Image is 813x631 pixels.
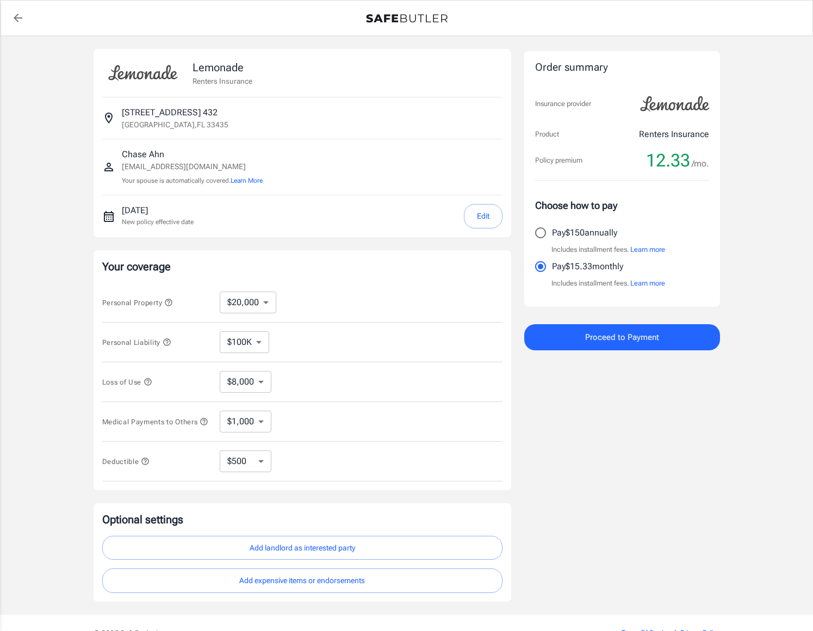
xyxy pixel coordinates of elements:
[634,89,716,119] img: Lemonade
[630,244,665,255] button: Learn more
[122,161,263,172] p: [EMAIL_ADDRESS][DOMAIN_NAME]
[102,418,209,426] span: Medical Payments to Others
[102,160,115,174] svg: Insured person
[102,457,150,466] span: Deductible
[552,260,623,273] p: Pay $15.33 monthly
[535,129,559,140] p: Product
[102,296,173,309] button: Personal Property
[535,60,709,76] div: Order summary
[102,378,152,386] span: Loss of Use
[630,278,665,289] button: Learn more
[464,204,502,228] button: Edit
[231,176,263,185] button: Learn More
[122,204,194,217] p: [DATE]
[193,76,252,86] p: Renters Insurance
[102,338,171,347] span: Personal Liability
[7,7,29,29] a: back to quotes
[551,244,665,255] p: Includes installment fees.
[524,324,720,350] button: Proceed to Payment
[585,330,659,344] span: Proceed to Payment
[102,415,209,428] button: Medical Payments to Others
[551,278,665,289] p: Includes installment fees.
[535,98,591,109] p: Insurance provider
[102,336,171,349] button: Personal Liability
[535,155,582,166] p: Policy premium
[193,59,252,76] p: Lemonade
[122,176,263,186] p: Your spouse is automatically covered.
[102,299,173,307] span: Personal Property
[102,259,502,274] p: Your coverage
[639,128,709,141] p: Renters Insurance
[535,198,709,213] p: Choose how to pay
[102,58,184,88] img: Lemonade
[122,119,228,130] p: [GEOGRAPHIC_DATA] , FL 33435
[552,226,617,239] p: Pay $150 annually
[102,210,115,223] svg: New policy start date
[102,536,502,560] button: Add landlord as interested party
[366,14,448,23] img: Back to quotes
[122,106,218,119] p: [STREET_ADDRESS] 432
[102,455,150,468] button: Deductible
[102,512,502,527] p: Optional settings
[692,156,709,171] span: /mo.
[646,150,690,171] span: 12.33
[102,568,502,593] button: Add expensive items or endorsements
[102,112,115,125] svg: Insured address
[122,217,194,227] p: New policy effective date
[102,375,152,388] button: Loss of Use
[122,148,263,161] p: Chase Ahn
